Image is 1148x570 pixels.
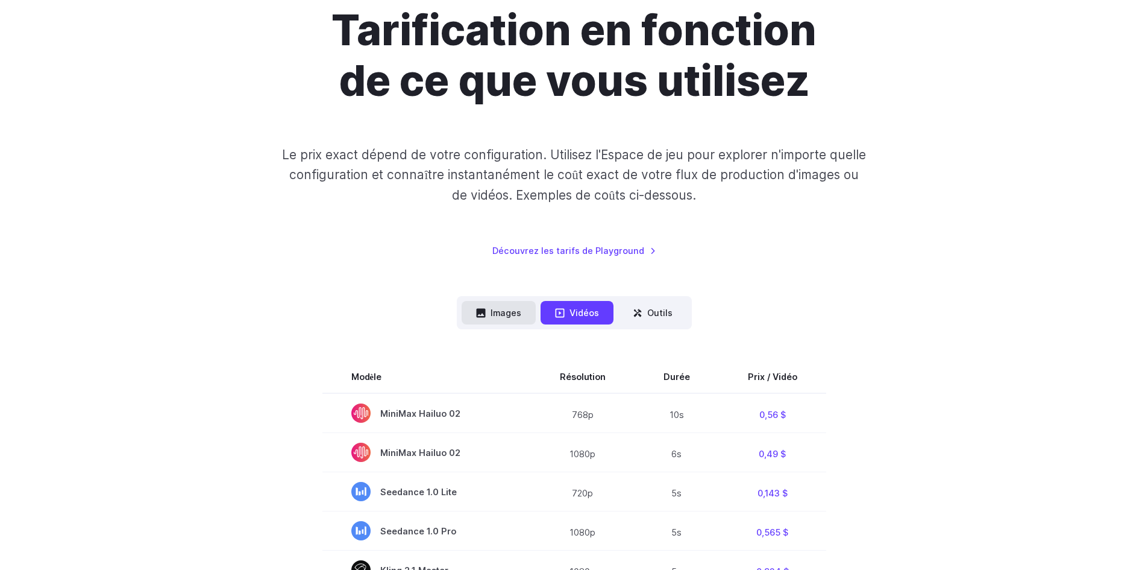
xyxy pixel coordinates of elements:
[663,371,690,381] font: Durée
[759,409,786,419] font: 0,56 $
[282,147,866,203] font: Le prix exact dépend de votre configuration. Utilisez l'Espace de jeu pour explorer n'importe que...
[569,527,595,537] font: 1080p
[380,487,457,497] font: Seedance 1.0 Lite
[569,448,595,458] font: 1080p
[351,371,381,381] font: Modèle
[560,371,606,381] font: Résolution
[491,308,521,318] font: Images
[748,371,797,381] font: Prix ​​/ Vidéo
[380,448,460,458] font: MiniMax Hailuo 02
[671,448,682,458] font: 6s
[572,409,594,419] font: 768p
[670,409,684,419] font: 10s
[380,408,460,419] font: MiniMax Hailuo 02
[492,244,656,258] a: Découvrez les tarifs de Playground
[756,527,788,537] font: 0,565 $
[759,448,786,458] font: 0,49 $
[569,308,599,318] font: Vidéos
[647,308,673,318] font: Outils
[572,487,593,498] font: 720p
[331,4,817,106] font: Tarification en fonction de ce que vous utilisez
[380,526,456,536] font: Seedance 1.0 Pro
[671,487,682,498] font: 5s
[671,527,682,537] font: 5s
[492,245,644,256] font: Découvrez les tarifs de Playground
[757,487,788,498] font: 0,143 $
